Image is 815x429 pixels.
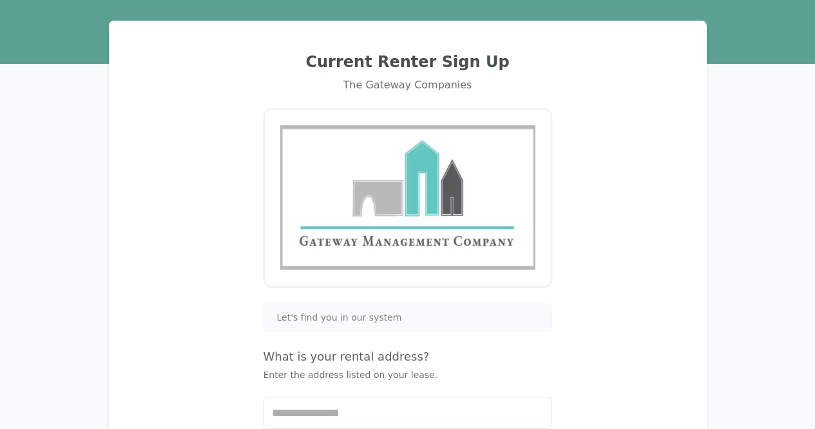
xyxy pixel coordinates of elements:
[124,77,691,93] div: The Gateway Companies
[277,311,402,324] span: Let's find you in our system
[264,348,552,366] h4: What is your rental address?
[124,52,691,72] h2: Current Renter Sign Up
[280,125,535,270] img: Gateway Management
[264,397,551,428] input: Start typing...
[264,368,552,381] p: Enter the address listed on your lease.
